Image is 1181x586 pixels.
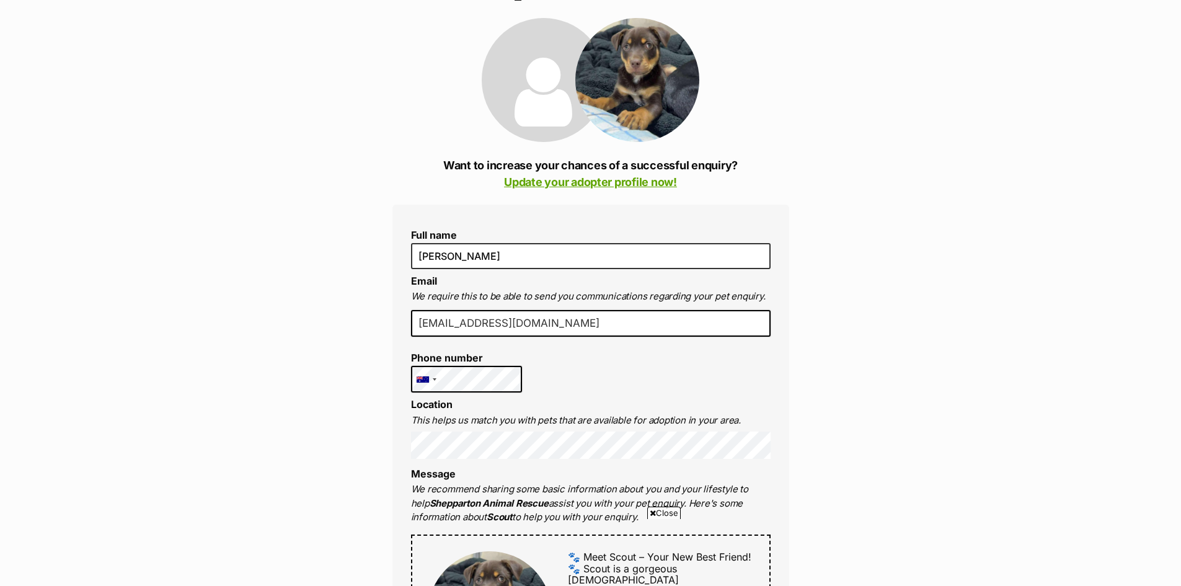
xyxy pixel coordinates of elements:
[412,366,440,393] div: Australia: +61
[411,468,456,480] label: Message
[411,414,771,428] p: This helps us match you with pets that are available for adoption in your area.
[411,275,437,287] label: Email
[411,290,771,304] p: We require this to be able to send you communications regarding your pet enquiry.
[411,482,771,525] p: We recommend sharing some basic information about you and your lifestyle to help assist you with ...
[430,497,549,509] strong: Shepparton Animal Rescue
[411,352,523,363] label: Phone number
[504,175,677,189] a: Update your adopter profile now!
[647,507,681,519] span: Close
[575,18,699,142] img: Scout
[365,524,816,580] iframe: Advertisement
[411,398,453,411] label: Location
[487,511,512,523] strong: Scout
[411,243,771,269] input: E.g. Jimmy Chew
[411,229,771,241] label: Full name
[392,157,789,190] p: Want to increase your chances of a successful enquiry?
